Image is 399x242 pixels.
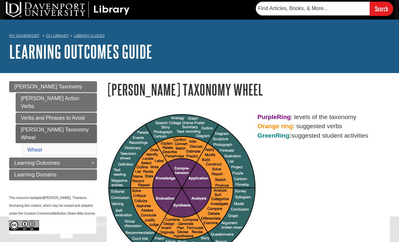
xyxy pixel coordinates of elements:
[27,147,42,153] a: Wheel
[256,2,393,16] form: Searches DU Library's articles, books, and more
[14,172,57,177] span: Learning Domains
[16,93,97,112] a: [PERSON_NAME] Action Verbs
[9,33,39,38] a: My Davenport
[9,158,97,169] a: Learning Outcomes
[16,113,97,124] a: Verbs and Phrases to Avoid
[9,204,96,215] span: sharing this content, which may be reused and adapted under the Creative Commons .
[16,124,97,143] a: [PERSON_NAME] Taxonomy Wheel
[52,212,95,215] span: Attribution-Share Alike license
[9,41,152,62] a: Learning Outcomes Guide
[9,81,97,92] a: [PERSON_NAME] Taxonomy
[46,33,69,38] a: DU Library
[107,113,390,141] p: : levels of the taxonomy : suggested verbs suggested student activities
[277,113,291,120] strong: Ring
[370,2,393,16] input: Search
[9,81,97,241] div: Guide Page Menu
[6,2,130,17] img: DU Library
[9,169,97,180] a: Learning Domains
[257,132,275,139] span: Green
[107,81,390,98] h1: [PERSON_NAME] Taxonomy Wheel
[44,196,81,200] span: [PERSON_NAME]. Thank
[14,160,60,166] span: Learning Outcomes
[257,132,292,139] strong: :
[275,132,289,139] span: Ring
[9,196,32,200] span: This resource is
[256,2,370,15] input: Find Articles, Books, & More...
[32,196,44,200] span: adapted
[9,31,390,42] nav: breadcrumb
[14,84,82,89] span: [PERSON_NAME] Taxonomy
[257,123,293,129] strong: Orange ring
[257,113,277,120] strong: Purple
[9,196,88,207] span: you for
[74,33,105,38] a: Library Guides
